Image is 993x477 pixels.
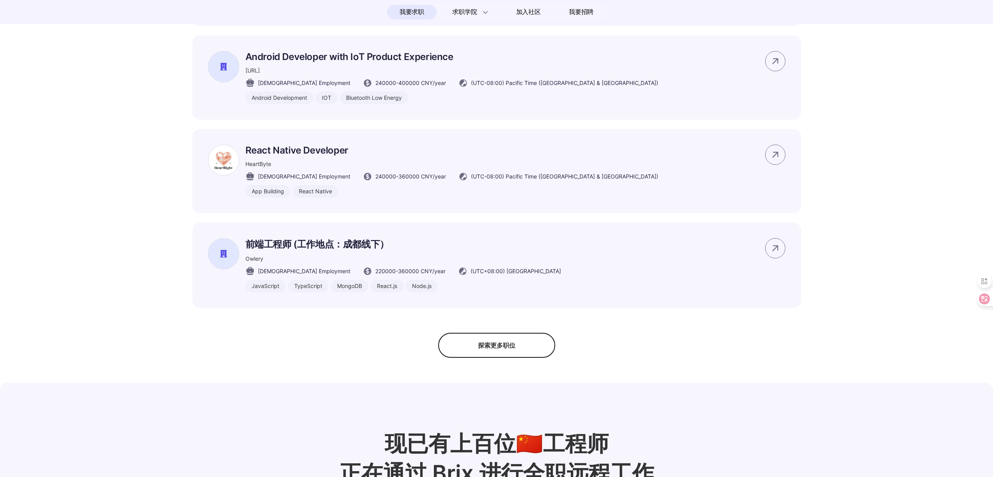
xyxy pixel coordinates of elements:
div: 探索更多职位 [438,333,555,358]
div: Bluetooth Low Energy [340,92,408,104]
span: (UTC-08:00) Pacific Time ([GEOGRAPHIC_DATA] & [GEOGRAPHIC_DATA]) [471,79,658,87]
span: 240000 - 400000 CNY /year [375,79,446,87]
div: MongoDB [331,280,368,292]
span: HeartByte [245,161,271,167]
span: 240000 - 360000 CNY /year [375,172,446,180]
div: JavaScript [245,280,286,292]
div: TypeScript [288,280,329,292]
p: Android Developer with IoT Product Experience [245,51,658,62]
div: React Native [293,185,338,198]
span: 我要招聘 [569,7,593,17]
span: [URL] [245,67,260,74]
span: (UTC-08:00) Pacific Time ([GEOGRAPHIC_DATA] & [GEOGRAPHIC_DATA]) [471,172,658,180]
span: (UTC+08:00) [GEOGRAPHIC_DATA] [471,267,561,275]
span: 求职学院 [452,7,477,17]
span: [DEMOGRAPHIC_DATA] Employment [258,172,350,180]
div: App Building [245,185,290,198]
div: IOT [316,92,338,104]
div: React.js [371,280,403,292]
p: React Native Developer [245,145,658,156]
p: 前端工程师 (工作地点：成都线下） [245,238,561,251]
div: Node.js [406,280,438,292]
span: 加入社区 [516,6,541,18]
span: 我要求职 [400,6,424,18]
span: 220000 - 360000 CNY /year [375,267,446,275]
span: Owlery [245,255,263,262]
span: [DEMOGRAPHIC_DATA] Employment [258,267,350,275]
span: [DEMOGRAPHIC_DATA] Employment [258,79,350,87]
div: Android Development [245,92,313,104]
